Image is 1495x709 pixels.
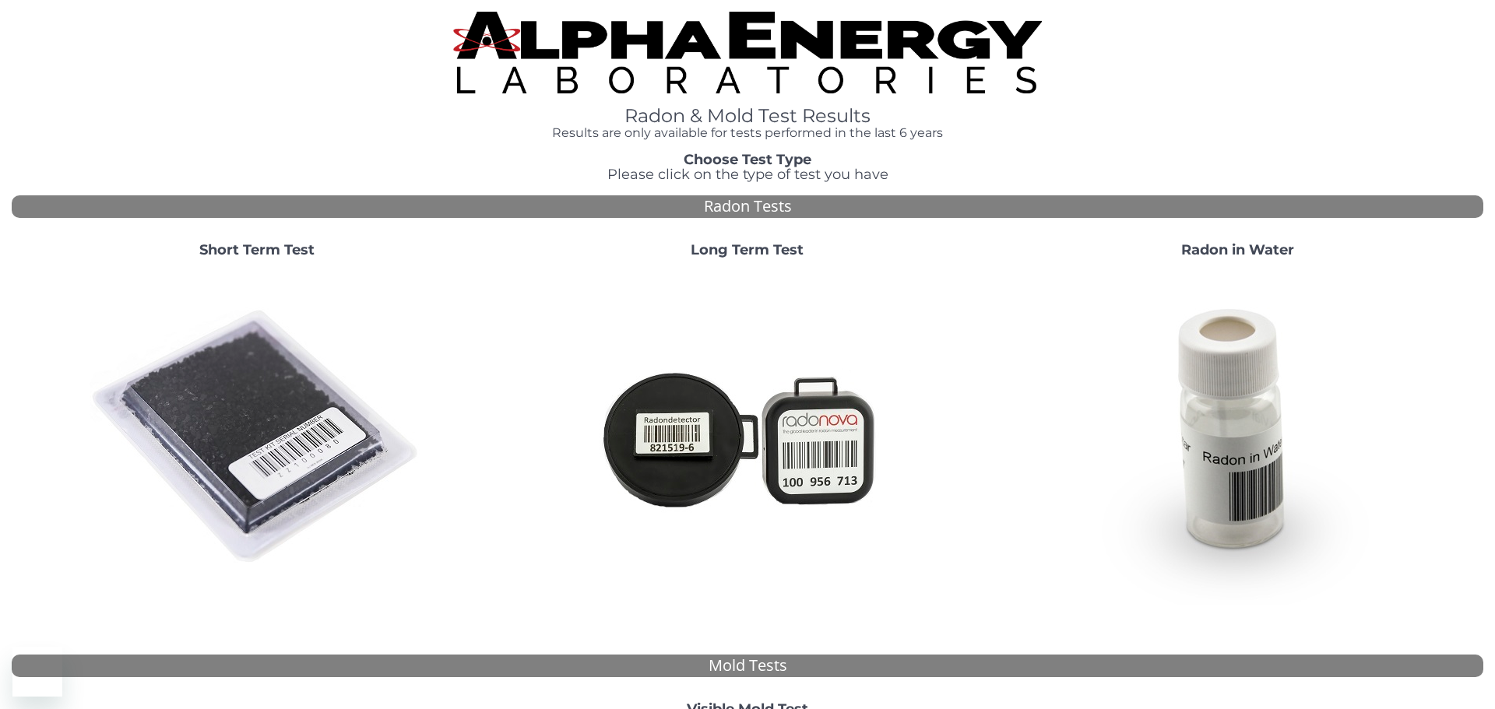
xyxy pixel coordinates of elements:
h1: Radon & Mold Test Results [453,106,1042,126]
img: TightCrop.jpg [453,12,1042,93]
img: ShortTerm.jpg [90,270,424,605]
iframe: Button to launch messaging window [12,647,62,697]
img: RadoninWater.jpg [1071,270,1405,605]
span: Please click on the type of test you have [607,166,888,183]
h4: Results are only available for tests performed in the last 6 years [453,126,1042,140]
div: Mold Tests [12,655,1483,677]
strong: Short Term Test [199,241,315,258]
div: Radon Tests [12,195,1483,218]
img: Radtrak2vsRadtrak3.jpg [580,270,915,605]
strong: Choose Test Type [684,151,811,168]
strong: Radon in Water [1181,241,1294,258]
strong: Long Term Test [691,241,804,258]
